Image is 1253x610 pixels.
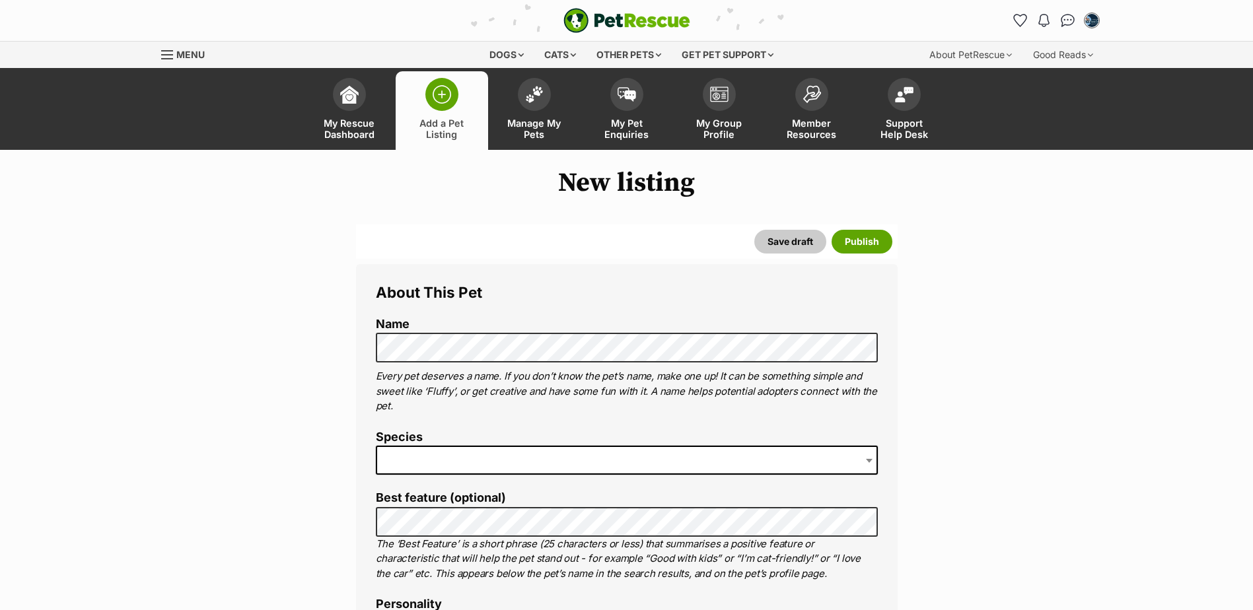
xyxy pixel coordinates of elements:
img: Beverly Gray profile pic [1085,14,1098,27]
button: Save draft [754,230,826,254]
a: My Group Profile [673,71,766,150]
label: Species [376,430,878,444]
a: My Rescue Dashboard [303,71,396,150]
div: About PetRescue [920,42,1021,68]
span: About This Pet [376,283,482,301]
img: dashboard-icon-eb2f2d2d3e046f16d808141f083e7271f6b2e854fb5c12c21221c1fb7104beca.svg [340,85,359,104]
img: help-desk-icon-fdf02630f3aa405de69fd3d07c3f3aa587a6932b1a1747fa1d2bba05be0121f9.svg [895,86,913,102]
ul: Account quick links [1010,10,1102,31]
p: Every pet deserves a name. If you don’t know the pet’s name, make one up! It can be something sim... [376,369,878,414]
a: Add a Pet Listing [396,71,488,150]
a: Support Help Desk [858,71,950,150]
label: Best feature (optional) [376,491,878,505]
span: Member Resources [782,118,841,140]
span: My Pet Enquiries [597,118,657,140]
span: Support Help Desk [875,118,934,140]
a: My Pet Enquiries [581,71,673,150]
img: add-pet-listing-icon-0afa8454b4691262ce3f59096e99ab1cd57d4a30225e0717b998d2c9b9846f56.svg [433,85,451,104]
button: Publish [832,230,892,254]
a: Menu [161,42,214,65]
div: Other pets [587,42,670,68]
img: chat-41dd97257d64d25036548639549fe6c8038ab92f7586957e7f3b1b290dea8141.svg [1061,14,1075,27]
p: The ‘Best Feature’ is a short phrase (25 characters or less) that summarises a positive feature o... [376,537,878,582]
img: notifications-46538b983faf8c2785f20acdc204bb7945ddae34d4c08c2a6579f10ce5e182be.svg [1038,14,1049,27]
div: Dogs [480,42,533,68]
img: manage-my-pets-icon-02211641906a0b7f246fdf0571729dbe1e7629f14944591b6c1af311fb30b64b.svg [525,86,544,103]
button: My account [1081,10,1102,31]
a: Favourites [1010,10,1031,31]
img: member-resources-icon-8e73f808a243e03378d46382f2149f9095a855e16c252ad45f914b54edf8863c.svg [803,85,821,103]
span: Manage My Pets [505,118,564,140]
div: Cats [535,42,585,68]
img: group-profile-icon-3fa3cf56718a62981997c0bc7e787c4b2cf8bcc04b72c1350f741eb67cf2f40e.svg [710,86,729,102]
span: My Rescue Dashboard [320,118,379,140]
span: My Group Profile [690,118,749,140]
a: PetRescue [563,8,690,33]
span: Add a Pet Listing [412,118,472,140]
a: Conversations [1057,10,1079,31]
div: Get pet support [672,42,783,68]
div: Good Reads [1024,42,1102,68]
a: Manage My Pets [488,71,581,150]
img: pet-enquiries-icon-7e3ad2cf08bfb03b45e93fb7055b45f3efa6380592205ae92323e6603595dc1f.svg [618,87,636,102]
a: Member Resources [766,71,858,150]
label: Name [376,318,878,331]
img: logo-e224e6f780fb5917bec1dbf3a21bbac754714ae5b6737aabdf751b685950b380.svg [563,8,690,33]
button: Notifications [1034,10,1055,31]
span: Menu [176,49,205,60]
